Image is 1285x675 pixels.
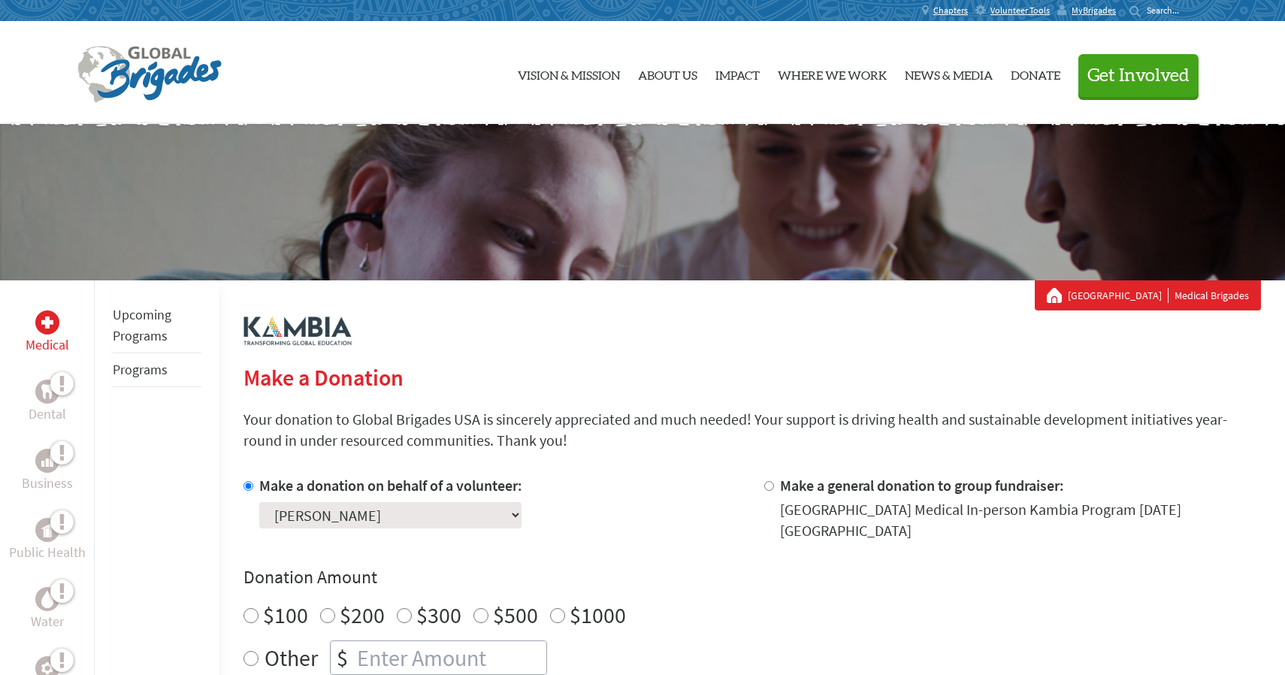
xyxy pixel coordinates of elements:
[715,34,760,112] a: Impact
[1011,34,1060,112] a: Donate
[41,590,53,607] img: Water
[1078,54,1199,97] button: Get Involved
[905,34,993,112] a: News & Media
[265,640,318,675] label: Other
[518,34,620,112] a: Vision & Mission
[113,361,168,378] a: Programs
[35,310,59,334] div: Medical
[29,380,66,425] a: DentalDental
[9,518,86,563] a: Public HealthPublic Health
[113,298,201,353] li: Upcoming Programs
[638,34,697,112] a: About Us
[113,353,201,387] li: Programs
[35,380,59,404] div: Dental
[259,476,522,495] label: Make a donation on behalf of a volunteer:
[26,310,69,356] a: MedicalMedical
[416,601,461,629] label: $300
[9,542,86,563] p: Public Health
[243,409,1261,451] p: Your donation to Global Brigades USA is sincerely appreciated and much needed! Your support is dr...
[29,404,66,425] p: Dental
[26,334,69,356] p: Medical
[41,384,53,398] img: Dental
[570,601,626,629] label: $1000
[77,46,222,103] img: Global Brigades Logo
[41,662,53,674] img: Engineering
[22,449,73,494] a: BusinessBusiness
[243,565,1261,589] h4: Donation Amount
[340,601,385,629] label: $200
[1147,5,1190,16] input: Search...
[933,5,968,17] span: Chapters
[990,5,1050,17] span: Volunteer Tools
[31,611,64,632] p: Water
[1047,288,1249,303] div: Medical Brigades
[1068,288,1169,303] a: [GEOGRAPHIC_DATA]
[243,364,1261,391] h2: Make a Donation
[243,316,352,346] img: logo-kambia.png
[354,641,546,674] input: Enter Amount
[35,449,59,473] div: Business
[22,473,73,494] p: Business
[331,641,354,674] div: $
[41,316,53,328] img: Medical
[780,476,1064,495] label: Make a general donation to group fundraiser:
[780,499,1261,541] div: [GEOGRAPHIC_DATA] Medical In-person Kambia Program [DATE] [GEOGRAPHIC_DATA]
[35,587,59,611] div: Water
[263,601,308,629] label: $100
[31,587,64,632] a: WaterWater
[493,601,538,629] label: $500
[1087,67,1190,85] span: Get Involved
[1072,5,1116,17] span: MyBrigades
[41,522,53,537] img: Public Health
[113,306,171,344] a: Upcoming Programs
[41,455,53,467] img: Business
[35,518,59,542] div: Public Health
[778,34,887,112] a: Where We Work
